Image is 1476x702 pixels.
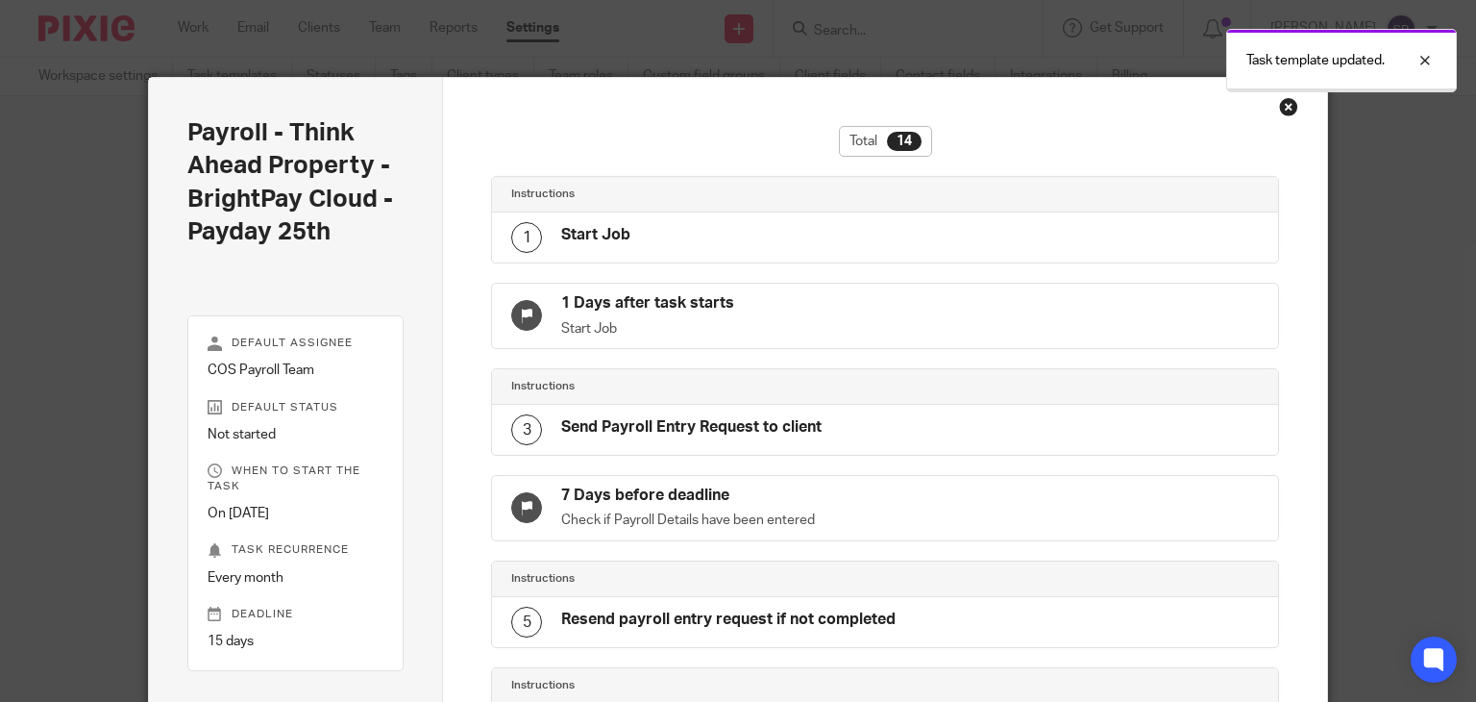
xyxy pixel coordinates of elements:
[561,486,885,506] h4: 7 Days before deadline
[511,379,885,394] h4: Instructions
[561,293,885,313] h4: 1 Days after task starts
[208,568,384,588] p: Every month
[839,126,932,157] div: Total
[1246,51,1385,70] p: Task template updated.
[1279,97,1298,116] div: Close this dialog window
[561,610,896,630] h4: Resend payroll entry request if not completed
[208,361,384,380] p: COS Payroll Team
[208,607,384,622] p: Deadline
[887,132,922,151] div: 14
[511,607,542,638] div: 5
[208,336,384,351] p: Default assignee
[208,400,384,415] p: Default status
[511,222,542,253] div: 1
[561,417,822,438] h4: Send Payroll Entry Request to client
[208,504,384,523] p: On [DATE]
[511,571,885,587] h4: Instructions
[208,425,384,444] p: Not started
[208,542,384,558] p: Task recurrence
[561,319,885,338] p: Start Job
[511,187,885,202] h4: Instructions
[561,225,630,245] h4: Start Job
[187,116,405,248] h2: Payroll - Think Ahead Property - BrightPay Cloud - Payday 25th
[511,678,885,693] h4: Instructions
[208,464,384,494] p: When to start the task
[208,632,384,651] p: 15 days
[561,511,885,530] p: Check if Payroll Details have been entered
[511,414,542,445] div: 3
